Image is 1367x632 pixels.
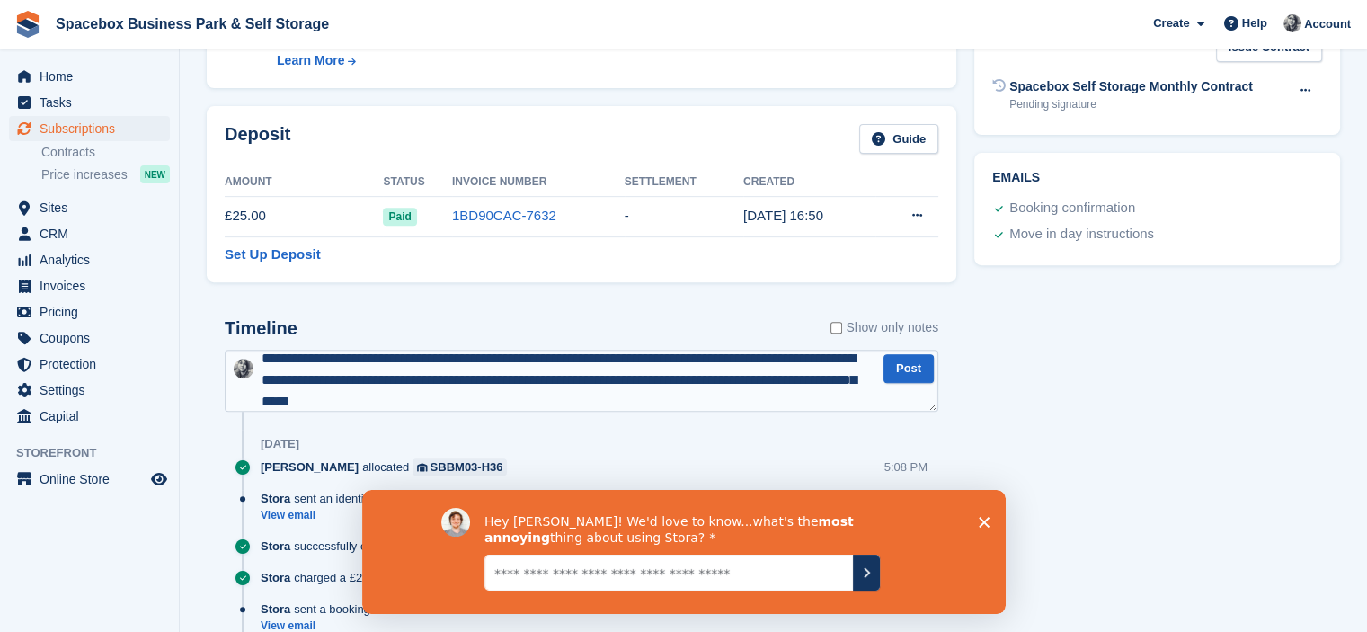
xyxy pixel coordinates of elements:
div: SBBM03-H36 [431,458,503,476]
div: allocated [261,458,516,476]
span: Coupons [40,325,147,351]
a: menu [9,221,170,246]
a: Guide [859,124,938,154]
time: 2025-09-04 15:50:44 UTC [743,208,823,223]
div: charged a £25 deposit at time of booking [261,569,576,586]
img: SUDIPTA VIRMANI [1283,14,1301,32]
span: Paid [383,208,416,226]
a: menu [9,247,170,272]
a: 1BD90CAC-7632 [452,208,556,223]
span: Sites [40,195,147,220]
span: Home [40,64,147,89]
span: Online Store [40,467,147,492]
a: menu [9,90,170,115]
a: View email [261,508,529,523]
span: [PERSON_NAME] [261,458,359,476]
img: stora-icon-8386f47178a22dfd0bd8f6a31ec36ba5ce8667c1dd55bd0f319d3a0aa187defe.svg [14,11,41,38]
a: menu [9,64,170,89]
span: Stora [261,538,290,555]
span: Account [1304,15,1351,33]
div: Booking confirmation [1009,198,1135,219]
span: Capital [40,404,147,429]
h2: Timeline [225,318,297,339]
div: sent a booking confirmation [261,601,446,618]
div: Learn More [277,51,344,70]
h2: Deposit [225,124,290,154]
a: Price increases NEW [41,165,170,184]
a: SBBM03-H36 [413,458,507,476]
div: Spacebox Self Storage Monthly Contract [1009,77,1253,96]
div: Move in day instructions [1009,224,1154,245]
span: Create [1153,14,1189,32]
div: Pending signature [1009,96,1253,112]
span: Subscriptions [40,116,147,141]
span: Help [1242,14,1267,32]
a: menu [9,273,170,298]
a: Spacebox Business Park & Self Storage [49,9,336,39]
a: menu [9,299,170,325]
span: Pricing [40,299,147,325]
h2: Emails [992,171,1322,185]
a: menu [9,467,170,492]
th: Created [743,168,875,197]
div: NEW [140,165,170,183]
th: Invoice Number [452,168,625,197]
div: [DATE] [261,437,299,451]
a: Preview store [148,468,170,490]
a: menu [9,352,170,377]
div: sent an identity verification successful email [261,490,529,507]
img: SUDIPTA VIRMANI [234,359,253,378]
iframe: Survey by David from Stora [362,490,1006,614]
th: Status [383,168,451,197]
span: Tasks [40,90,147,115]
span: Analytics [40,247,147,272]
span: Settings [40,378,147,403]
a: Contracts [41,144,170,161]
td: - [625,196,743,236]
span: Invoices [40,273,147,298]
a: menu [9,404,170,429]
label: Show only notes [830,318,938,337]
a: Learn More [277,51,518,70]
input: Show only notes [830,318,842,337]
span: Storefront [16,444,179,462]
a: menu [9,325,170,351]
div: 5:08 PM [884,458,928,476]
span: CRM [40,221,147,246]
div: successfully collected payment for [261,538,542,555]
span: Stora [261,569,290,586]
span: Stora [261,601,290,618]
td: £25.00 [225,196,383,236]
span: Stora [261,490,290,507]
a: Set Up Deposit [225,245,321,265]
th: Amount [225,168,383,197]
button: Post [883,354,934,384]
span: Price increases [41,166,128,183]
a: menu [9,378,170,403]
span: Protection [40,352,147,377]
a: menu [9,116,170,141]
th: Settlement [625,168,743,197]
a: menu [9,195,170,220]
